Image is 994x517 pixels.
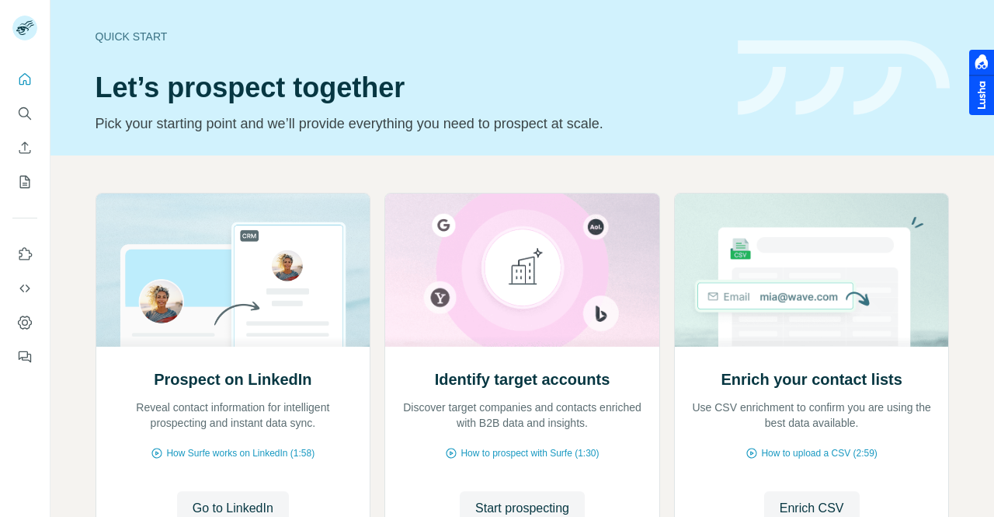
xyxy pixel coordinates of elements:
button: Feedback [12,343,37,371]
img: Prospect on LinkedIn [96,194,371,347]
h2: Prospect on LinkedIn [154,369,311,390]
p: Use CSV enrichment to confirm you are using the best data available. [690,400,933,431]
div: Quick start [96,29,719,44]
button: My lists [12,168,37,196]
button: Use Surfe on LinkedIn [12,240,37,268]
img: banner [738,40,950,116]
span: How Surfe works on LinkedIn (1:58) [166,446,315,460]
span: How to upload a CSV (2:59) [761,446,877,460]
span: How to prospect with Surfe (1:30) [461,446,599,460]
p: Reveal contact information for intelligent prospecting and instant data sync. [112,400,355,431]
h2: Identify target accounts [435,369,610,390]
button: Search [12,100,37,128]
p: Pick your starting point and we’ll provide everything you need to prospect at scale. [96,113,719,134]
button: Quick start [12,65,37,93]
button: Use Surfe API [12,274,37,302]
h2: Enrich your contact lists [721,369,902,390]
button: Dashboard [12,309,37,337]
h1: Let’s prospect together [96,72,719,103]
img: Identify target accounts [384,194,660,347]
p: Discover target companies and contacts enriched with B2B data and insights. [401,400,644,431]
button: Enrich CSV [12,134,37,162]
img: Enrich your contact lists [674,194,950,347]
